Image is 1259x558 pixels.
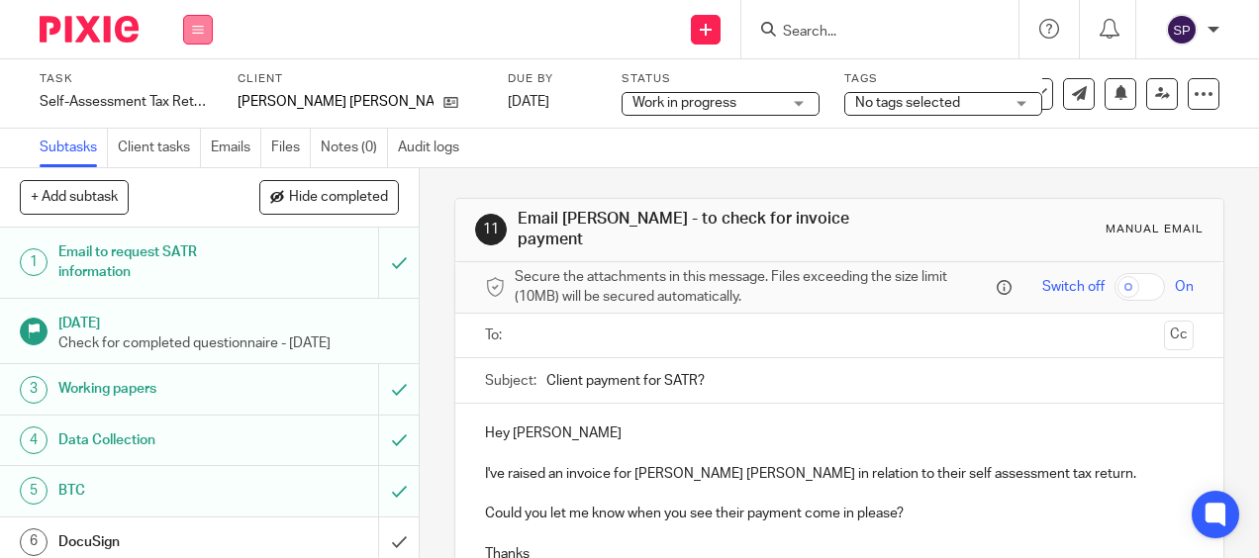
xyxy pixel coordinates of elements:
p: Hey [PERSON_NAME] [485,423,1193,443]
label: Subject: [485,371,536,391]
div: 3 [20,376,48,404]
a: Audit logs [398,129,469,167]
label: Task [40,71,213,87]
p: Could you let me know when you see their payment come in please? [485,504,1193,523]
h1: DocuSign [58,527,258,557]
div: Manual email [1106,222,1204,237]
a: Notes (0) [321,129,388,167]
a: Files [271,129,311,167]
label: To: [485,325,507,345]
label: Due by [508,71,597,87]
label: Tags [844,71,1042,87]
h1: [DATE] [58,309,399,333]
img: svg%3E [1166,14,1198,46]
h1: Data Collection [58,425,258,455]
label: Client [238,71,483,87]
a: Client tasks [118,129,201,167]
a: Emails [211,129,261,167]
span: [DATE] [508,95,549,109]
div: 6 [20,528,48,556]
a: Subtasks [40,129,108,167]
img: Pixie [40,16,139,43]
h1: BTC [58,476,258,506]
div: 4 [20,426,48,454]
button: Hide completed [259,180,399,214]
span: Hide completed [289,190,388,206]
div: 1 [20,248,48,276]
h1: Working papers [58,374,258,404]
div: 11 [475,214,507,245]
span: No tags selected [855,96,960,110]
span: Secure the attachments in this message. Files exceeding the size limit (10MB) will be secured aut... [515,267,992,308]
p: I've raised an invoice for [PERSON_NAME] [PERSON_NAME] in relation to their self assessment tax r... [485,464,1193,484]
input: Search [781,24,959,42]
span: Work in progress [632,96,736,110]
label: Status [622,71,820,87]
span: Switch off [1042,277,1105,297]
p: [PERSON_NAME] [PERSON_NAME] [238,92,434,112]
span: On [1175,277,1194,297]
div: Self-Assessment Tax Return 2025 [40,92,213,112]
h1: Email to request SATR information [58,237,258,288]
p: Check for completed questionnaire - [DATE] [58,333,399,353]
h1: Email [PERSON_NAME] - to check for invoice payment [518,209,882,251]
button: Cc [1164,321,1194,350]
div: 5 [20,477,48,505]
button: + Add subtask [20,180,129,214]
